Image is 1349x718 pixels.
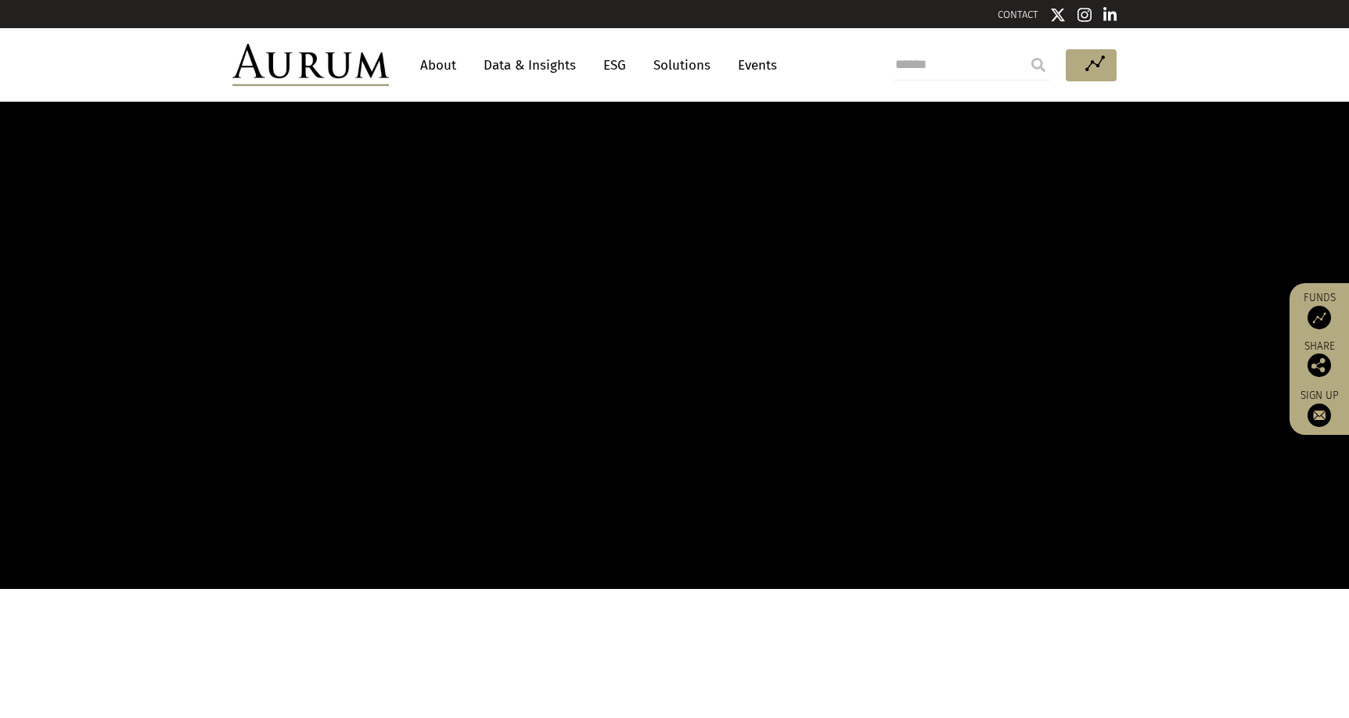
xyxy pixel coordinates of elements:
[476,51,584,80] a: Data & Insights
[1308,306,1331,329] img: Access Funds
[595,51,634,80] a: ESG
[1103,7,1117,23] img: Linkedin icon
[1297,341,1341,377] div: Share
[730,51,777,80] a: Events
[646,51,718,80] a: Solutions
[1297,291,1341,329] a: Funds
[1308,354,1331,377] img: Share this post
[1050,7,1066,23] img: Twitter icon
[412,51,464,80] a: About
[1297,389,1341,427] a: Sign up
[998,9,1038,20] a: CONTACT
[1077,7,1092,23] img: Instagram icon
[1308,404,1331,427] img: Sign up to our newsletter
[1023,49,1054,81] input: Submit
[232,44,389,86] img: Aurum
